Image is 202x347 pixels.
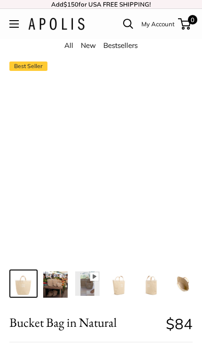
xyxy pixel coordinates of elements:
[28,18,85,30] img: Apolis
[64,41,73,50] a: All
[73,270,101,298] a: Bucket Bag in Natural
[188,15,197,24] span: 0
[105,270,133,298] a: Bucket Bag in Natural
[166,315,193,333] span: $84
[9,315,160,332] span: Bucket Bag in Natural
[9,62,47,71] span: Best Seller
[81,41,96,50] a: New
[103,41,138,50] a: Bestsellers
[139,271,163,296] img: Bucket Bag in Natural
[179,18,191,30] a: 0
[75,271,100,296] img: Bucket Bag in Natural
[171,271,195,296] img: Bucket Bag in Natural
[43,271,68,298] img: Bucket Bag in Natural
[141,18,175,30] a: My Account
[9,20,19,28] button: Open menu
[169,270,197,298] a: Bucket Bag in Natural
[11,271,36,296] img: Bucket Bag in Natural
[63,0,78,8] span: $150
[137,270,165,298] a: Bucket Bag in Natural
[107,271,132,296] img: Bucket Bag in Natural
[123,19,133,29] a: Open search
[9,270,38,298] a: Bucket Bag in Natural
[41,270,70,300] a: Bucket Bag in Natural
